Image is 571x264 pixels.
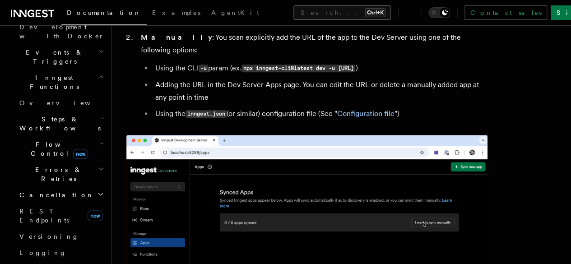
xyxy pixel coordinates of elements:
[7,73,97,91] span: Inngest Functions
[7,48,98,66] span: Events & Triggers
[241,65,355,72] code: npx inngest-cli@latest dev -u [URL]
[153,79,487,104] li: Adding the URL in the Dev Server Apps page. You can edit the URL or delete a manually added app a...
[428,7,450,18] button: Toggle dark mode
[153,107,487,120] li: Using the (or similar) configuration file (See " ")
[16,203,106,228] a: REST Endpointsnew
[73,149,88,159] span: new
[337,109,395,118] a: Configuration file
[19,249,66,256] span: Logging
[16,136,106,162] button: Flow Controlnew
[61,3,147,25] a: Documentation
[152,9,200,16] span: Examples
[7,95,106,261] div: Inngest Functions
[88,210,102,221] span: new
[19,233,79,240] span: Versioning
[206,3,265,24] a: AgentKit
[16,115,101,133] span: Steps & Workflows
[19,99,112,107] span: Overview
[153,62,487,75] li: Using the CLI param (ex. )
[7,44,106,69] button: Events & Triggers
[138,31,487,120] li: : You scan explicitly add the URL of the app to the Dev Server using one of the following options:
[199,65,208,72] code: -u
[16,228,106,245] a: Versioning
[19,208,69,224] span: REST Endpoints
[16,162,106,187] button: Errors & Retries
[16,140,99,158] span: Flow Control
[141,33,212,42] strong: Manually
[211,9,259,16] span: AgentKit
[67,9,141,16] span: Documentation
[16,187,106,203] button: Cancellation
[16,165,98,183] span: Errors & Retries
[16,95,106,111] a: Overview
[16,190,94,199] span: Cancellation
[16,245,106,261] a: Logging
[464,5,547,20] a: Contact sales
[16,19,106,44] a: Development with Docker
[7,69,106,95] button: Inngest Functions
[293,5,391,20] button: Search...Ctrl+K
[147,3,206,24] a: Examples
[186,110,227,118] code: inngest.json
[365,8,385,17] kbd: Ctrl+K
[16,111,106,136] button: Steps & Workflows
